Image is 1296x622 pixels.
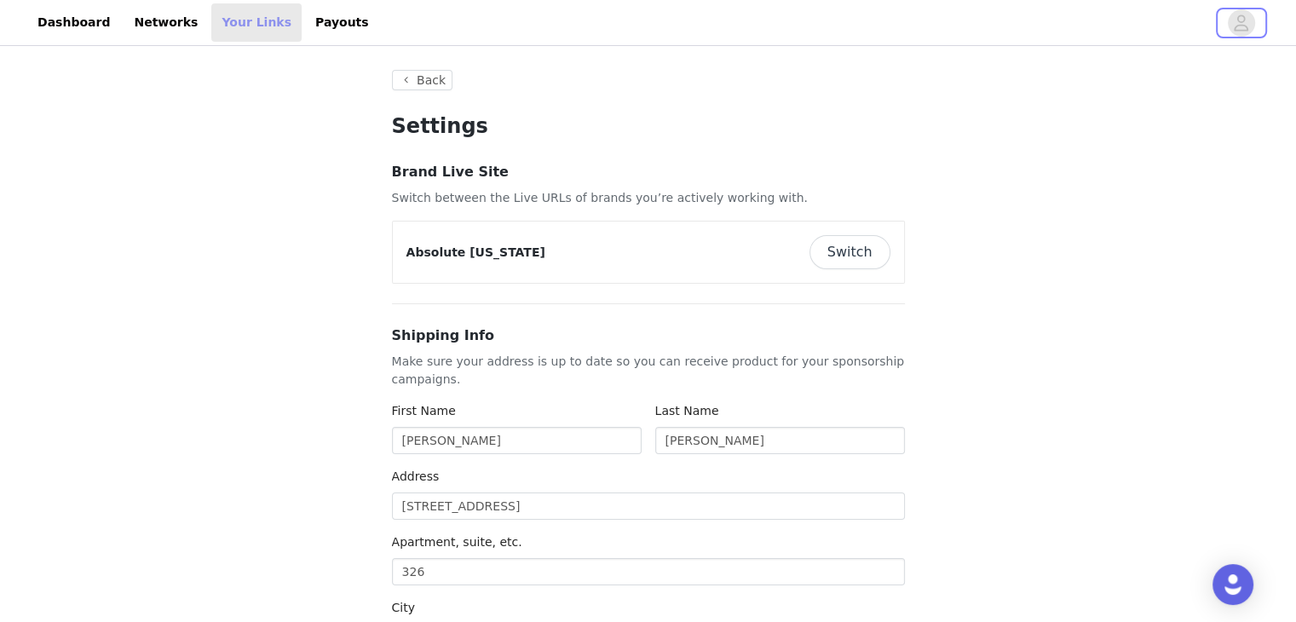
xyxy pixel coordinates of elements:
[392,558,905,585] input: Apartment, suite, etc. (optional)
[392,404,456,418] label: First Name
[655,404,719,418] label: Last Name
[211,3,302,42] a: Your Links
[124,3,208,42] a: Networks
[27,3,120,42] a: Dashboard
[392,70,453,90] button: Back
[1212,564,1253,605] div: Open Intercom Messenger
[392,325,905,346] h3: Shipping Info
[392,469,440,483] label: Address
[809,235,890,269] button: Switch
[406,244,545,262] p: Absolute [US_STATE]
[392,162,905,182] h3: Brand Live Site
[392,111,905,141] h1: Settings
[392,353,905,389] p: Make sure your address is up to date so you can receive product for your sponsorship campaigns.
[392,535,522,549] label: Apartment, suite, etc.
[392,189,905,207] p: Switch between the Live URLs of brands you’re actively working with.
[305,3,379,42] a: Payouts
[392,492,905,520] input: Address
[392,601,415,614] label: City
[1233,9,1249,37] div: avatar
